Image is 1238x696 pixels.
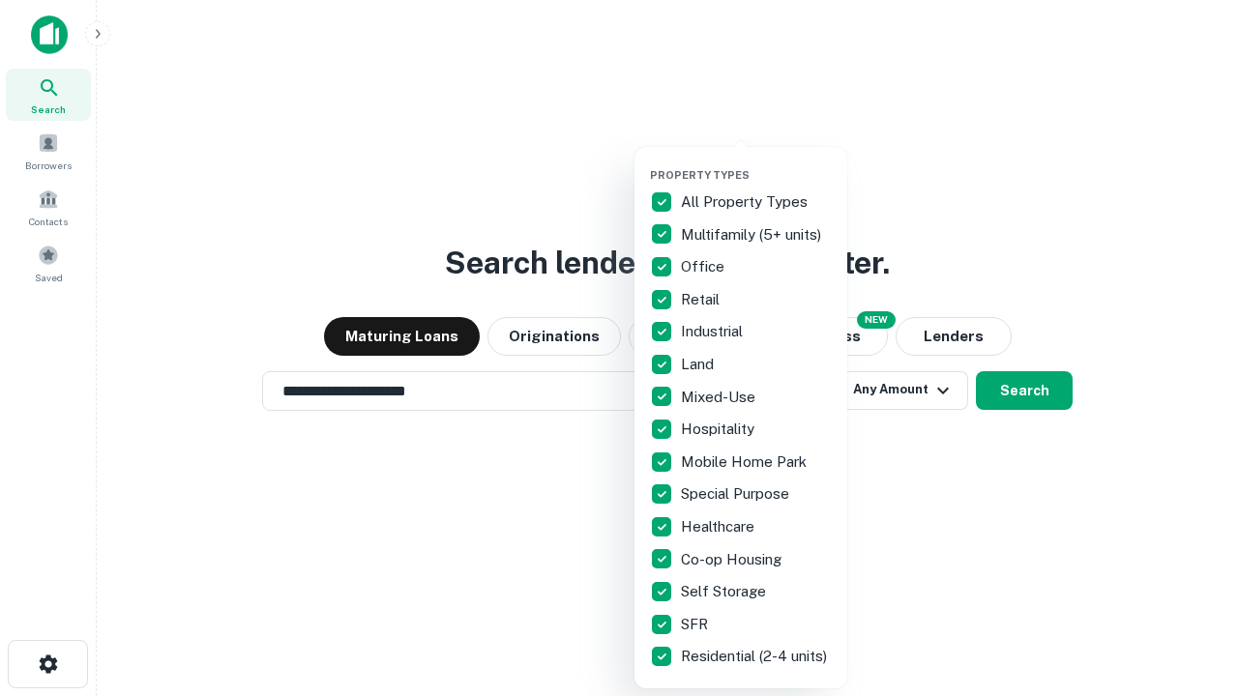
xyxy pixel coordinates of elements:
p: Land [681,353,718,376]
iframe: Chat Widget [1141,541,1238,634]
p: Self Storage [681,580,770,603]
p: Healthcare [681,515,758,538]
p: Retail [681,288,723,311]
p: Hospitality [681,418,758,441]
p: Office [681,255,728,278]
p: Mobile Home Park [681,450,811,474]
span: Property Types [650,169,750,181]
p: Industrial [681,320,747,343]
p: Special Purpose [681,482,793,506]
p: SFR [681,613,712,636]
p: Residential (2-4 units) [681,645,831,668]
p: Co-op Housing [681,548,785,571]
p: Multifamily (5+ units) [681,223,825,246]
p: All Property Types [681,190,811,214]
p: Mixed-Use [681,386,759,409]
